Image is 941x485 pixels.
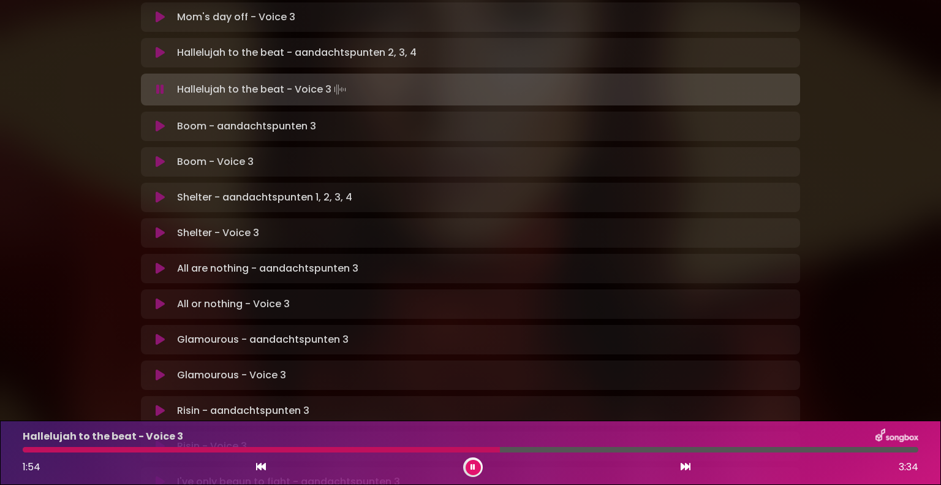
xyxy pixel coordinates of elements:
[177,297,290,311] p: All or nothing - Voice 3
[331,81,349,98] img: waveform4.gif
[177,226,259,240] p: Shelter - Voice 3
[899,460,918,475] span: 3:34
[177,119,316,134] p: Boom - aandachtspunten 3
[177,332,349,347] p: Glamourous - aandachtspunten 3
[177,81,349,98] p: Hallelujah to the beat - Voice 3
[23,460,40,474] span: 1:54
[177,10,295,25] p: Mom's day off - Voice 3
[177,190,352,205] p: Shelter - aandachtspunten 1, 2, 3, 4
[177,368,286,383] p: Glamourous - Voice 3
[177,45,417,60] p: Hallelujah to the beat - aandachtspunten 2, 3, 4
[875,429,918,445] img: songbox-logo-white.png
[177,155,254,169] p: Boom - Voice 3
[23,429,183,444] p: Hallelujah to the beat - Voice 3
[177,403,309,418] p: Risin - aandachtspunten 3
[177,261,358,276] p: All are nothing - aandachtspunten 3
